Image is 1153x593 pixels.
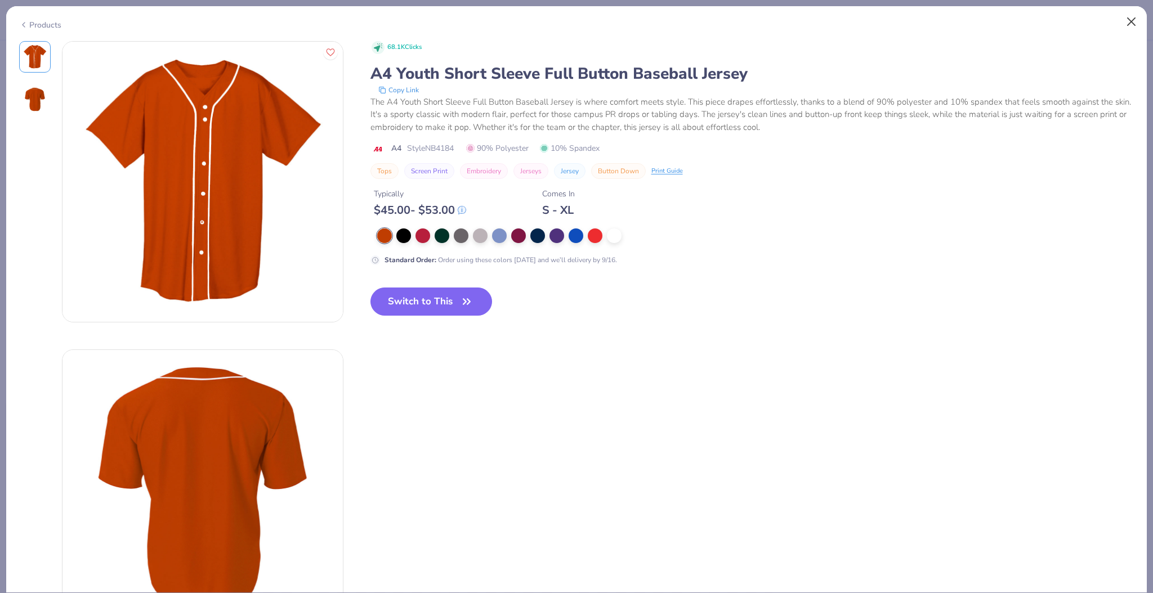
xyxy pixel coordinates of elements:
[370,96,1134,134] div: The A4 Youth Short Sleeve Full Button Baseball Jersey is where comfort meets style. This piece dr...
[19,19,61,31] div: Products
[374,188,466,200] div: Typically
[375,84,422,96] button: copy to clipboard
[460,163,508,179] button: Embroidery
[387,43,422,52] span: 68.1K Clicks
[1121,11,1142,33] button: Close
[323,45,338,60] button: Like
[370,163,399,179] button: Tops
[513,163,548,179] button: Jerseys
[385,255,617,265] div: Order using these colors [DATE] and we’ll delivery by 9/16.
[404,163,454,179] button: Screen Print
[21,86,48,113] img: Back
[651,167,683,176] div: Print Guide
[542,203,575,217] div: S - XL
[385,255,436,264] strong: Standard Order :
[540,142,600,154] span: 10% Spandex
[407,142,454,154] span: Style NB4184
[370,145,386,154] img: brand logo
[542,188,575,200] div: Comes In
[21,43,48,70] img: Front
[62,42,343,322] img: Front
[370,63,1134,84] div: A4 Youth Short Sleeve Full Button Baseball Jersey
[591,163,646,179] button: Button Down
[374,203,466,217] div: $ 45.00 - $ 53.00
[370,287,493,316] button: Switch to This
[554,163,586,179] button: Jersey
[391,142,401,154] span: A4
[466,142,529,154] span: 90% Polyester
